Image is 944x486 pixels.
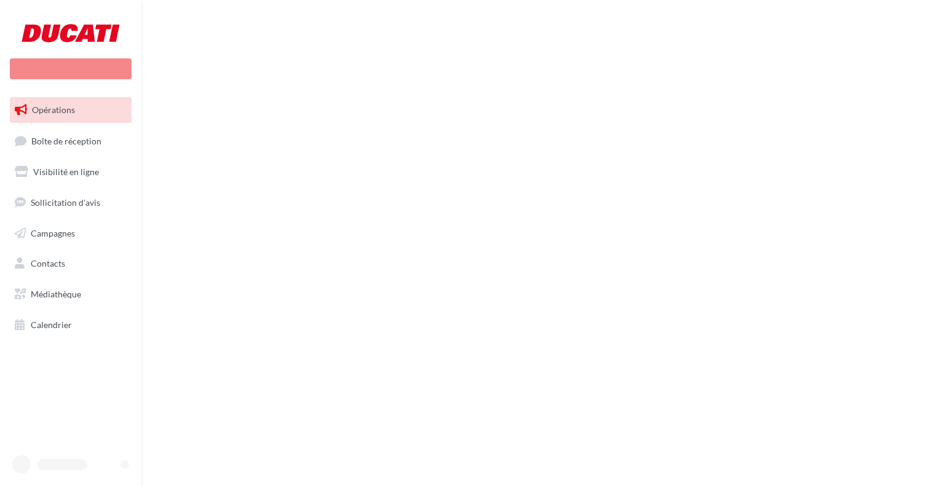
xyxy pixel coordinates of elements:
a: Boîte de réception [7,128,134,154]
a: Calendrier [7,312,134,338]
span: Calendrier [31,319,72,330]
span: Campagnes [31,227,75,238]
a: Contacts [7,251,134,276]
div: Nouvelle campagne [10,58,132,79]
a: Opérations [7,97,134,123]
span: Médiathèque [31,289,81,299]
span: Sollicitation d'avis [31,197,100,208]
a: Sollicitation d'avis [7,190,134,216]
span: Opérations [32,104,75,115]
a: Médiathèque [7,281,134,307]
a: Campagnes [7,221,134,246]
a: Visibilité en ligne [7,159,134,185]
span: Contacts [31,258,65,268]
span: Boîte de réception [31,135,101,146]
span: Visibilité en ligne [33,167,99,177]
